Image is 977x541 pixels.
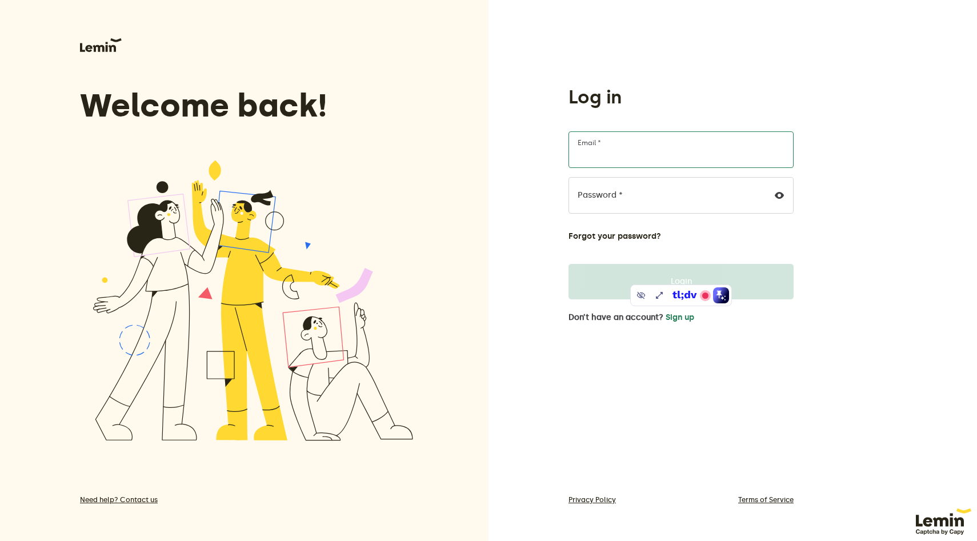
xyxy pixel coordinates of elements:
img: 63f920f45959a057750d25c1_lem1.svg [916,508,971,535]
button: Forgot your password? [568,232,661,241]
a: Need help? Contact us [80,495,427,504]
a: Terms of Service [738,495,794,504]
label: Password * [578,191,623,200]
h1: Log in [568,86,622,109]
a: Privacy Policy [568,495,616,504]
input: Email * [568,131,794,168]
button: Login [568,264,794,299]
img: Lemin logo [80,38,122,52]
h3: Welcome back! [80,87,427,124]
span: Don’t have an account? [568,313,663,322]
label: Email * [578,138,601,147]
button: Sign up [666,313,694,322]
